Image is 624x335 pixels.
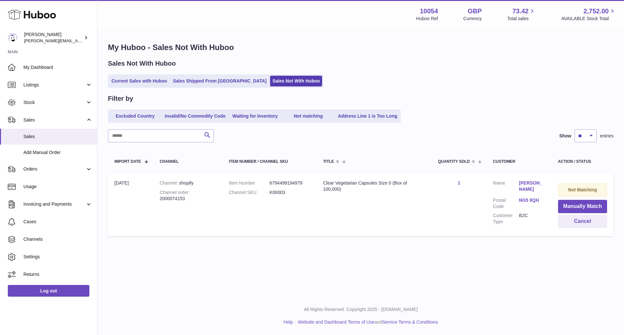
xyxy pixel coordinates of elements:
[382,319,438,325] a: Service Terms & Conditions
[160,180,216,186] div: shopify
[229,111,281,122] a: Waiting for Inventory
[512,7,528,16] span: 73.42
[559,133,571,139] label: Show
[109,111,161,122] a: Excluded Country
[160,160,216,164] div: Channel
[229,189,269,196] dt: Channel SKU
[108,174,153,236] td: [DATE]
[8,33,18,43] img: luz@capsuline.com
[568,187,597,192] strong: Not Matching
[23,64,92,71] span: My Dashboard
[109,76,169,86] a: Current Sales with Huboo
[23,271,92,277] span: Returns
[519,197,545,203] a: NG5 8QH
[8,285,89,297] a: Log out
[493,180,519,194] dt: Name
[558,200,607,213] button: Manually Match
[458,180,460,186] a: 1
[600,133,614,139] span: entries
[519,180,545,192] a: [PERSON_NAME]
[162,111,228,122] a: Invalid/No Commodity Code
[108,59,176,68] h2: Sales Not With Huboo
[561,16,616,22] span: AVAILABLE Stock Total
[103,306,619,313] p: All Rights Reserved. Copyright 2025 - [DOMAIN_NAME]
[336,111,400,122] a: Address Line 1 is Too Long
[160,190,190,195] strong: Channel order
[171,76,269,86] a: Sales Shipped From [GEOGRAPHIC_DATA]
[420,7,438,16] strong: 10054
[23,149,92,156] span: Add Manual Order
[284,319,293,325] a: Help
[23,82,85,88] span: Listings
[270,76,322,86] a: Sales Not With Huboo
[23,236,92,242] span: Channels
[108,42,614,53] h1: My Huboo - Sales Not With Huboo
[23,134,92,140] span: Sales
[160,180,179,186] strong: Channel
[558,160,607,164] div: Action / Status
[323,180,425,192] div: Clear Vegetarian Capsules Size 0 (Box of 100,000)
[416,16,438,22] div: Huboo Ref
[507,16,536,22] span: Total sales
[298,319,374,325] a: Website and Dashboard Terms of Use
[493,160,545,164] div: Customer
[23,219,92,225] span: Cases
[282,111,334,122] a: Not matching
[438,160,470,164] span: Quantity Sold
[507,7,536,22] a: 73.42 Total sales
[23,117,85,123] span: Sales
[23,99,85,106] span: Stock
[493,197,519,210] dt: Postal Code
[295,319,438,325] li: and
[229,180,269,186] dt: Item Number
[558,215,607,228] button: Cancel
[468,7,482,16] strong: GBP
[463,16,482,22] div: Currency
[23,201,85,207] span: Invoicing and Payments
[23,254,92,260] span: Settings
[108,94,133,103] h2: Filter by
[561,7,616,22] a: 2,752.00 AVAILABLE Stock Total
[583,7,609,16] span: 2,752.00
[323,160,334,164] span: Title
[269,189,310,196] dd: K00003
[24,32,83,44] div: [PERSON_NAME]
[23,184,92,190] span: Usage
[519,213,545,225] dd: B2C
[114,160,141,164] span: Import date
[493,213,519,225] dt: Customer Type
[23,166,85,172] span: Orders
[229,160,310,164] div: Item Number / Channel SKU
[24,38,130,43] span: [PERSON_NAME][EMAIL_ADDRESS][DOMAIN_NAME]
[269,180,310,186] dd: 6794499194979
[160,189,216,202] div: 2000074153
